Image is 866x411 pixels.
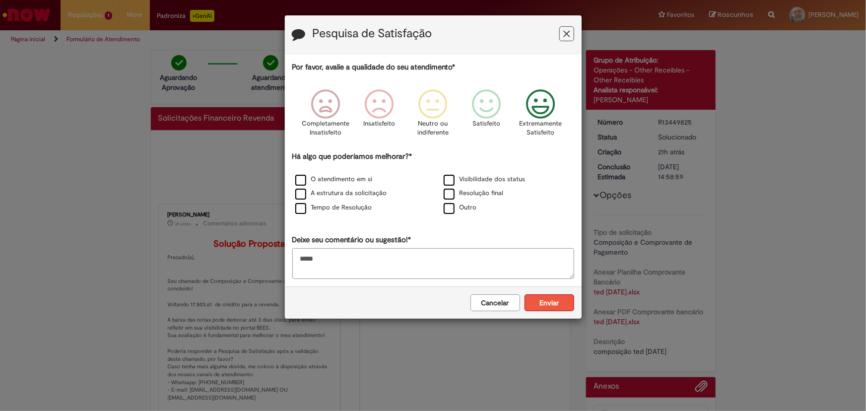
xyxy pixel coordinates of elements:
[354,82,404,150] div: Insatisfeito
[519,119,562,137] p: Extremamente Satisfeito
[515,82,566,150] div: Extremamente Satisfeito
[444,175,526,184] label: Visibilidade dos status
[525,294,574,311] button: Enviar
[363,119,395,129] p: Insatisfeito
[302,119,349,137] p: Completamente Insatisfeito
[462,82,512,150] div: Satisfeito
[444,189,504,198] label: Resolução final
[292,151,574,215] div: Há algo que poderíamos melhorar?*
[473,119,501,129] p: Satisfeito
[295,189,387,198] label: A estrutura da solicitação
[407,82,458,150] div: Neutro ou indiferente
[292,235,411,245] label: Deixe seu comentário ou sugestão!*
[295,203,372,212] label: Tempo de Resolução
[313,27,432,40] label: Pesquisa de Satisfação
[415,119,451,137] p: Neutro ou indiferente
[292,62,456,72] label: Por favor, avalie a qualidade do seu atendimento*
[470,294,520,311] button: Cancelar
[295,175,373,184] label: O atendimento em si
[300,82,351,150] div: Completamente Insatisfeito
[444,203,477,212] label: Outro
